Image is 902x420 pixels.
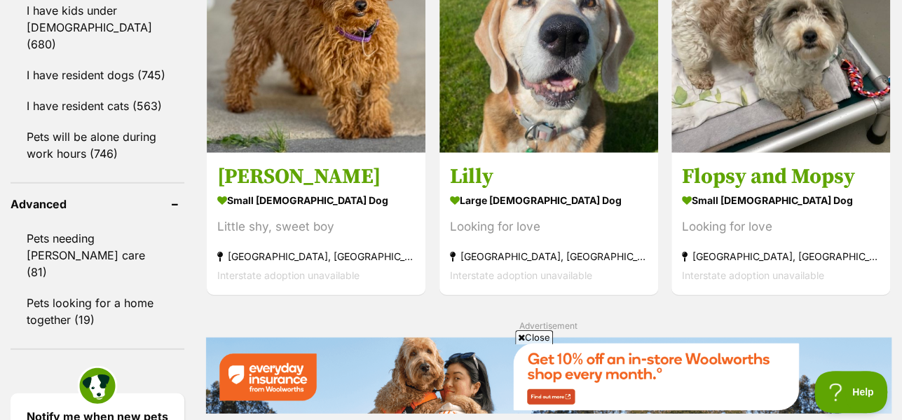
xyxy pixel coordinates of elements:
[11,224,184,287] a: Pets needing [PERSON_NAME] care (81)
[682,269,824,281] span: Interstate adoption unavailable
[450,247,648,266] strong: [GEOGRAPHIC_DATA], [GEOGRAPHIC_DATA]
[682,163,880,190] h3: Flopsy and Mopsy
[439,153,658,295] a: Lilly large [DEMOGRAPHIC_DATA] Dog Looking for love [GEOGRAPHIC_DATA], [GEOGRAPHIC_DATA] Intersta...
[205,337,891,416] a: Everyday Insurance promotional banner
[515,330,553,344] span: Close
[671,153,890,295] a: Flopsy and Mopsy small [DEMOGRAPHIC_DATA] Dog Looking for love [GEOGRAPHIC_DATA], [GEOGRAPHIC_DAT...
[450,269,592,281] span: Interstate adoption unavailable
[682,247,880,266] strong: [GEOGRAPHIC_DATA], [GEOGRAPHIC_DATA]
[11,91,184,121] a: I have resident cats (563)
[11,198,184,210] header: Advanced
[11,122,184,168] a: Pets will be alone during work hours (746)
[217,163,415,190] h3: [PERSON_NAME]
[217,269,360,281] span: Interstate adoption unavailable
[11,288,184,334] a: Pets looking for a home together (19)
[217,190,415,210] strong: small [DEMOGRAPHIC_DATA] Dog
[196,350,706,413] iframe: Advertisement
[814,371,888,413] iframe: Help Scout Beacon - Open
[11,60,184,90] a: I have resident dogs (745)
[450,163,648,190] h3: Lilly
[207,153,425,295] a: [PERSON_NAME] small [DEMOGRAPHIC_DATA] Dog Little shy, sweet boy [GEOGRAPHIC_DATA], [GEOGRAPHIC_D...
[450,217,648,236] div: Looking for love
[450,190,648,210] strong: large [DEMOGRAPHIC_DATA] Dog
[519,320,578,331] span: Advertisement
[205,337,891,414] img: Everyday Insurance promotional banner
[217,247,415,266] strong: [GEOGRAPHIC_DATA], [GEOGRAPHIC_DATA]
[217,217,415,236] div: Little shy, sweet boy
[682,190,880,210] strong: small [DEMOGRAPHIC_DATA] Dog
[682,217,880,236] div: Looking for love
